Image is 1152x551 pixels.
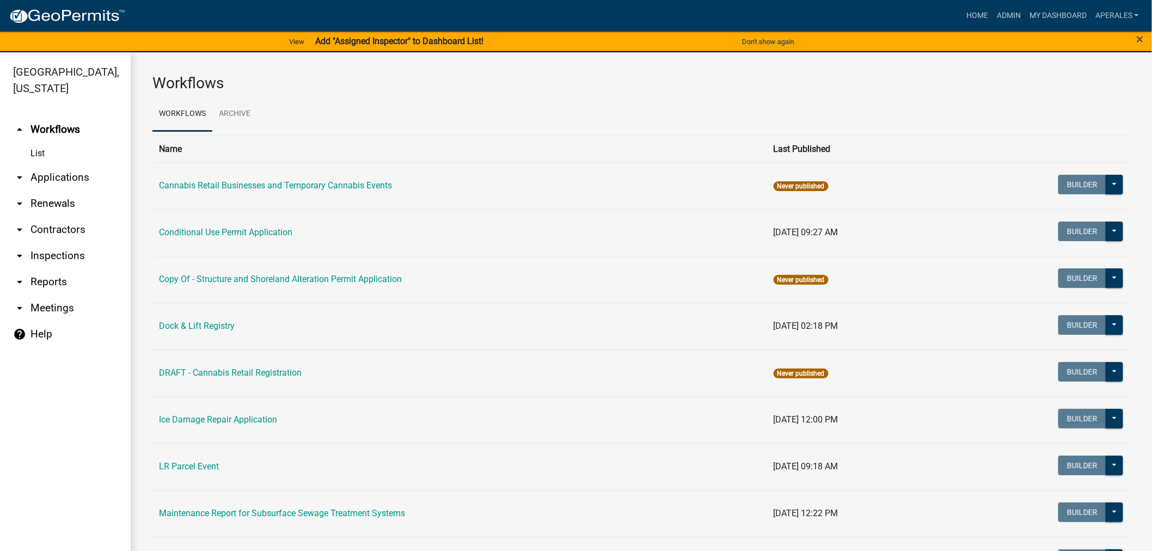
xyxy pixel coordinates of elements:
[1137,32,1144,47] span: ×
[212,97,257,132] a: Archive
[159,180,392,191] a: Cannabis Retail Businesses and Temporary Cannabis Events
[13,171,26,184] i: arrow_drop_down
[992,5,1025,26] a: Admin
[1058,315,1106,335] button: Builder
[159,414,277,425] a: Ice Damage Repair Application
[13,249,26,262] i: arrow_drop_down
[738,33,799,51] button: Don't show again
[159,227,292,237] a: Conditional Use Permit Application
[767,136,947,162] th: Last Published
[285,33,309,51] a: View
[1058,409,1106,428] button: Builder
[1058,222,1106,241] button: Builder
[13,123,26,136] i: arrow_drop_up
[13,302,26,315] i: arrow_drop_down
[962,5,992,26] a: Home
[1058,268,1106,288] button: Builder
[1058,175,1106,194] button: Builder
[774,227,838,237] span: [DATE] 09:27 AM
[774,461,838,472] span: [DATE] 09:18 AM
[1025,5,1091,26] a: My Dashboard
[1058,456,1106,475] button: Builder
[13,223,26,236] i: arrow_drop_down
[774,369,829,378] span: Never published
[152,74,1130,93] h3: Workflows
[159,368,302,378] a: DRAFT - Cannabis Retail Registration
[774,275,829,285] span: Never published
[774,508,838,518] span: [DATE] 12:22 PM
[774,321,838,331] span: [DATE] 02:18 PM
[1091,5,1143,26] a: aperales
[159,508,405,518] a: Maintenance Report for Subsurface Sewage Treatment Systems
[774,181,829,191] span: Never published
[315,36,483,46] strong: Add "Assigned Inspector" to Dashboard List!
[13,328,26,341] i: help
[159,321,235,331] a: Dock & Lift Registry
[13,275,26,289] i: arrow_drop_down
[13,197,26,210] i: arrow_drop_down
[1058,362,1106,382] button: Builder
[159,274,402,284] a: Copy Of - Structure and Shoreland Alteration Permit Application
[152,136,767,162] th: Name
[152,97,212,132] a: Workflows
[159,461,219,472] a: LR Parcel Event
[1137,33,1144,46] button: Close
[1058,503,1106,522] button: Builder
[774,414,838,425] span: [DATE] 12:00 PM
